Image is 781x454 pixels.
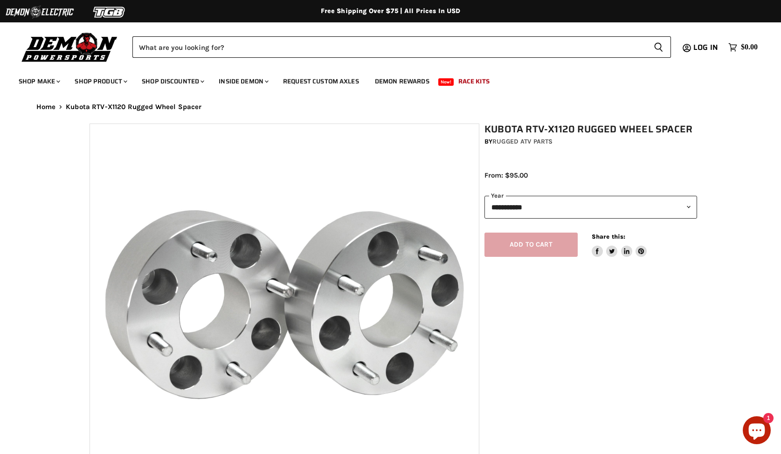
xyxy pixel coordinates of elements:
[484,196,697,219] select: year
[646,36,671,58] button: Search
[18,7,764,15] div: Free Shipping Over $75 | All Prices In USD
[18,103,764,111] nav: Breadcrumbs
[135,72,210,91] a: Shop Discounted
[741,43,758,52] span: $0.00
[689,43,724,52] a: Log in
[132,36,646,58] input: Search
[212,72,274,91] a: Inside Demon
[12,68,755,91] ul: Main menu
[592,233,647,257] aside: Share this:
[484,171,528,179] span: From: $95.00
[693,41,718,53] span: Log in
[592,233,625,240] span: Share this:
[75,3,145,21] img: TGB Logo 2
[724,41,762,54] a: $0.00
[19,30,121,63] img: Demon Powersports
[5,3,75,21] img: Demon Electric Logo 2
[484,137,697,147] div: by
[132,36,671,58] form: Product
[66,103,201,111] span: Kubota RTV-X1120 Rugged Wheel Spacer
[740,416,774,447] inbox-online-store-chat: Shopify online store chat
[438,78,454,86] span: New!
[276,72,366,91] a: Request Custom Axles
[368,72,436,91] a: Demon Rewards
[12,72,66,91] a: Shop Make
[484,124,697,135] h1: Kubota RTV-X1120 Rugged Wheel Spacer
[68,72,133,91] a: Shop Product
[451,72,497,91] a: Race Kits
[492,138,553,145] a: Rugged ATV Parts
[36,103,56,111] a: Home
